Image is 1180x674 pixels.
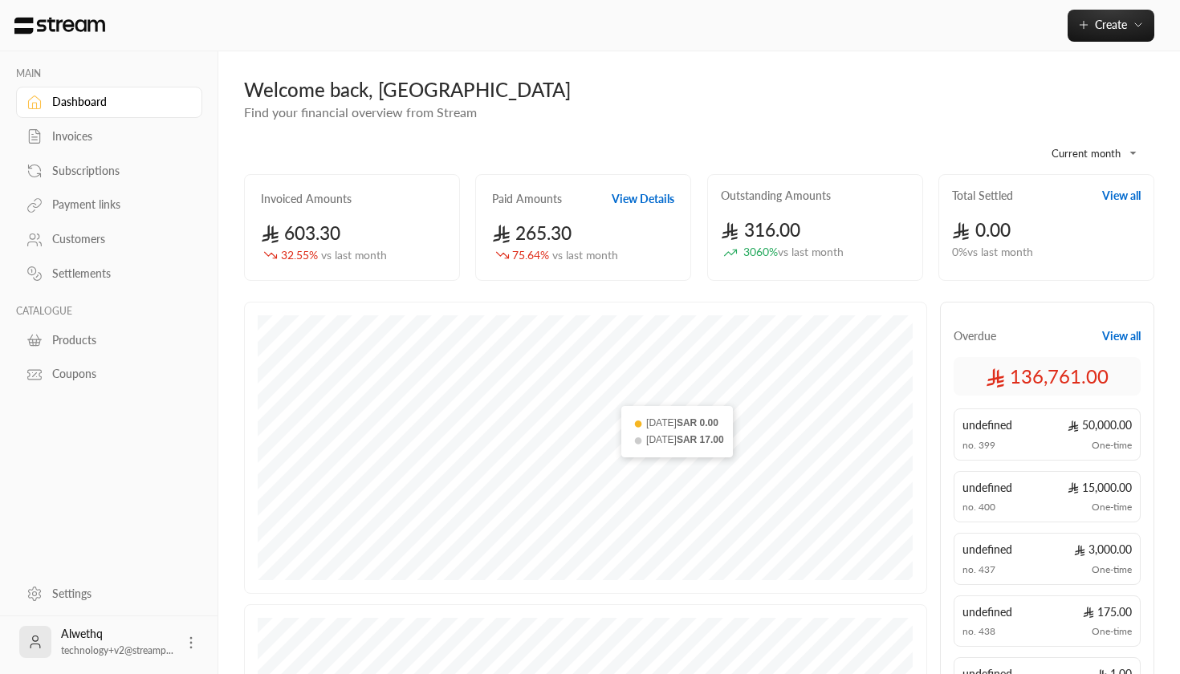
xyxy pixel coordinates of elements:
h2: Invoiced Amounts [261,191,352,207]
span: 3,000.00 [1074,542,1132,558]
a: Products [16,324,202,355]
a: Settings [16,578,202,609]
span: vs last month [778,245,844,258]
div: Alwethq [61,626,173,658]
a: Dashboard [16,87,202,118]
span: technology+v2@streamp... [61,644,173,656]
span: 15,000.00 [1068,480,1132,496]
div: Products [52,332,182,348]
span: One-time [1092,563,1132,576]
span: vs last month [552,248,618,262]
h2: Paid Amounts [492,191,562,207]
div: Payment links [52,197,182,213]
span: undefined [962,542,1012,558]
div: Invoices [52,128,182,144]
span: no. 399 [962,439,995,452]
span: 3060 % [743,244,844,261]
div: Current month [1026,132,1146,174]
span: 0 % vs last month [952,244,1033,261]
p: CATALOGUE [16,305,202,318]
button: View all [1102,188,1141,204]
div: Coupons [52,366,182,382]
span: Overdue [954,328,996,344]
span: Create [1095,18,1127,31]
a: Coupons [16,359,202,390]
div: Settings [52,586,182,602]
span: Find your financial overview from Stream [244,104,477,120]
div: Customers [52,231,182,247]
a: Customers [16,224,202,255]
span: vs last month [321,248,387,262]
h2: Total Settled [952,188,1013,204]
button: View all [1102,328,1141,344]
span: 0.00 [952,219,1011,241]
img: Logo [13,17,107,35]
span: no. 437 [962,563,995,576]
a: Invoices [16,121,202,152]
a: Subscriptions [16,155,202,186]
span: 265.30 [492,222,572,244]
span: 32.55 % [281,247,387,264]
div: Dashboard [52,94,182,110]
a: Settlements [16,258,202,290]
span: 175.00 [1083,604,1132,620]
div: Welcome back, [GEOGRAPHIC_DATA] [244,77,1154,103]
button: Create [1068,10,1154,42]
span: One-time [1092,625,1132,638]
div: Settlements [52,266,182,282]
div: Subscriptions [52,163,182,179]
span: 75.64 % [512,247,618,264]
span: undefined [962,417,1012,433]
a: Payment links [16,189,202,221]
span: One-time [1092,501,1132,514]
button: View Details [612,191,674,207]
span: undefined [962,604,1012,620]
span: 603.30 [261,222,340,244]
span: undefined [962,480,1012,496]
span: 316.00 [721,219,800,241]
span: no. 400 [962,501,995,514]
span: 136,761.00 [986,363,1109,389]
span: 50,000.00 [1068,417,1132,433]
span: no. 438 [962,625,995,638]
span: One-time [1092,439,1132,452]
h2: Outstanding Amounts [721,188,831,204]
p: MAIN [16,67,202,80]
